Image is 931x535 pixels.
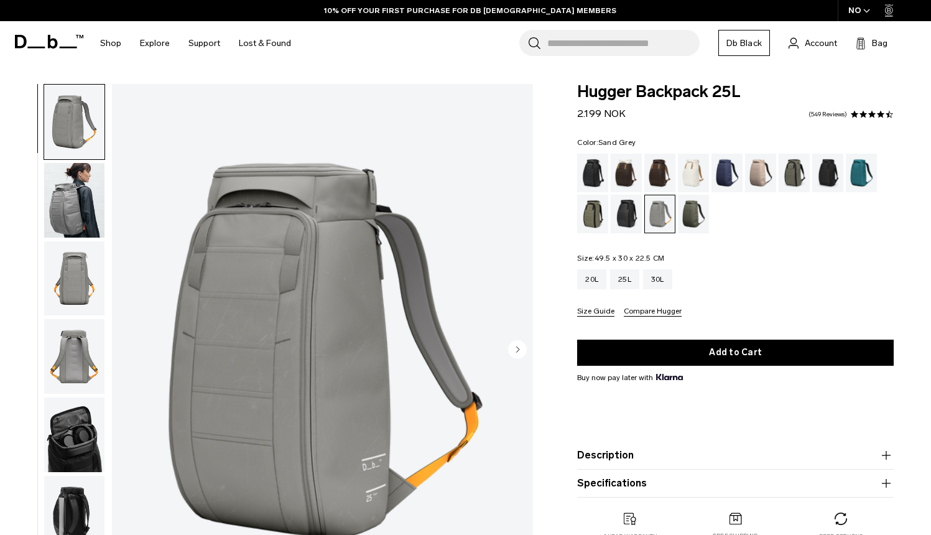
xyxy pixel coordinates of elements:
button: Size Guide [577,307,614,317]
a: Account [789,35,837,50]
a: Forest Green [779,154,810,192]
a: Cappuccino [611,154,642,192]
img: Hugger Backpack 25L Sand Grey [44,85,104,159]
button: Next slide [508,340,527,361]
span: Sand Grey [598,138,636,147]
a: Moss Green [678,195,709,233]
legend: Color: [577,139,636,146]
a: Support [188,21,220,65]
a: Charcoal Grey [812,154,843,192]
a: 10% OFF YOUR FIRST PURCHASE FOR DB [DEMOGRAPHIC_DATA] MEMBERS [324,5,616,16]
span: Hugger Backpack 25L [577,84,894,100]
button: Add to Cart [577,340,894,366]
img: Hugger Backpack 25L Sand Grey [44,241,104,316]
a: Db Black [718,30,770,56]
a: Reflective Black [611,195,642,233]
span: 49.5 x 30 x 22.5 CM [595,254,665,263]
button: Bag [856,35,887,50]
a: Black Out [577,154,608,192]
button: Hugger Backpack 25L Sand Grey [44,162,105,238]
img: Hugger Backpack 25L Sand Grey [44,319,104,394]
button: Hugger Backpack 25L Sand Grey [44,241,105,317]
nav: Main Navigation [91,21,300,65]
span: Bag [872,37,887,50]
img: {"height" => 20, "alt" => "Klarna"} [656,374,683,380]
span: 2.199 NOK [577,108,626,119]
a: Blue Hour [711,154,743,192]
span: Buy now pay later with [577,372,683,383]
a: 20L [577,269,606,289]
a: 30L [643,269,672,289]
button: Hugger Backpack 25L Sand Grey [44,397,105,473]
legend: Size: [577,254,664,262]
img: Hugger Backpack 25L Sand Grey [44,163,104,238]
button: Description [577,448,894,463]
button: Specifications [577,476,894,491]
button: Compare Hugger [624,307,682,317]
a: 25L [610,269,639,289]
span: Account [805,37,837,50]
a: Fogbow Beige [745,154,776,192]
a: Lost & Found [239,21,291,65]
a: Espresso [644,154,675,192]
a: Shop [100,21,121,65]
a: 549 reviews [808,111,847,118]
a: Explore [140,21,170,65]
a: Sand Grey [644,195,675,233]
a: Mash Green [577,195,608,233]
button: Hugger Backpack 25L Sand Grey [44,319,105,394]
a: Midnight Teal [846,154,877,192]
button: Hugger Backpack 25L Sand Grey [44,84,105,160]
img: Hugger Backpack 25L Sand Grey [44,398,104,472]
a: Oatmilk [678,154,709,192]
